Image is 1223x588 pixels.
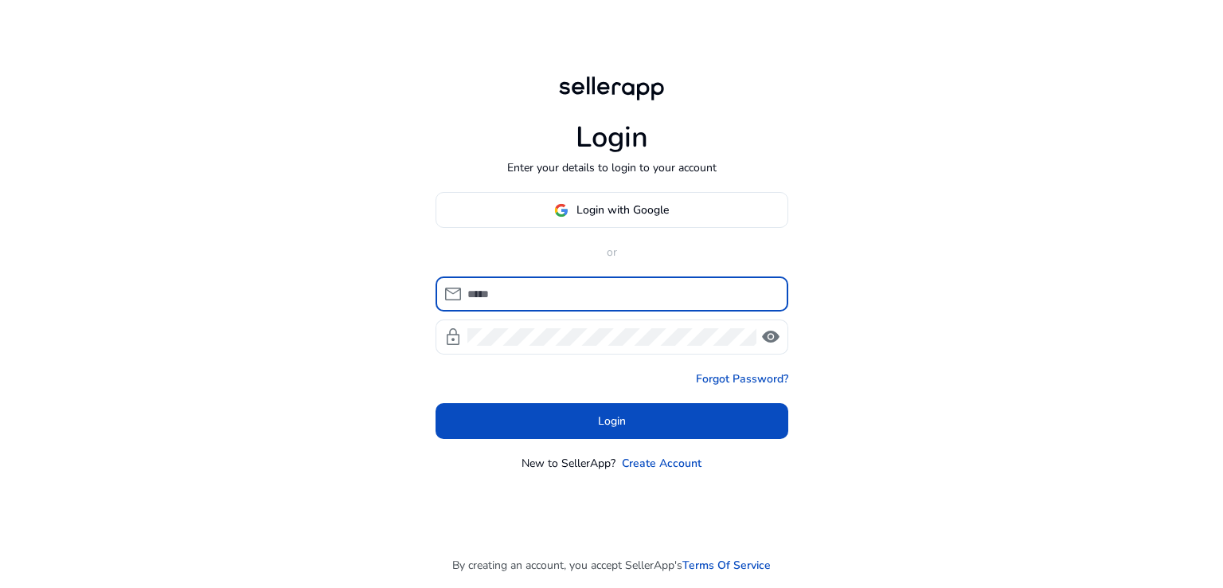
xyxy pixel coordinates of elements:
[622,455,701,472] a: Create Account
[576,120,648,155] h1: Login
[696,370,788,387] a: Forgot Password?
[761,327,780,347] span: visibility
[443,327,463,347] span: lock
[522,455,615,472] p: New to SellerApp?
[436,403,788,439] button: Login
[598,413,626,429] span: Login
[436,244,788,261] p: or
[682,557,771,574] a: Terms Of Service
[443,284,463,304] span: mail
[576,202,669,218] span: Login with Google
[507,159,717,176] p: Enter your details to login to your account
[554,203,569,218] img: google-logo.svg
[436,192,788,228] button: Login with Google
